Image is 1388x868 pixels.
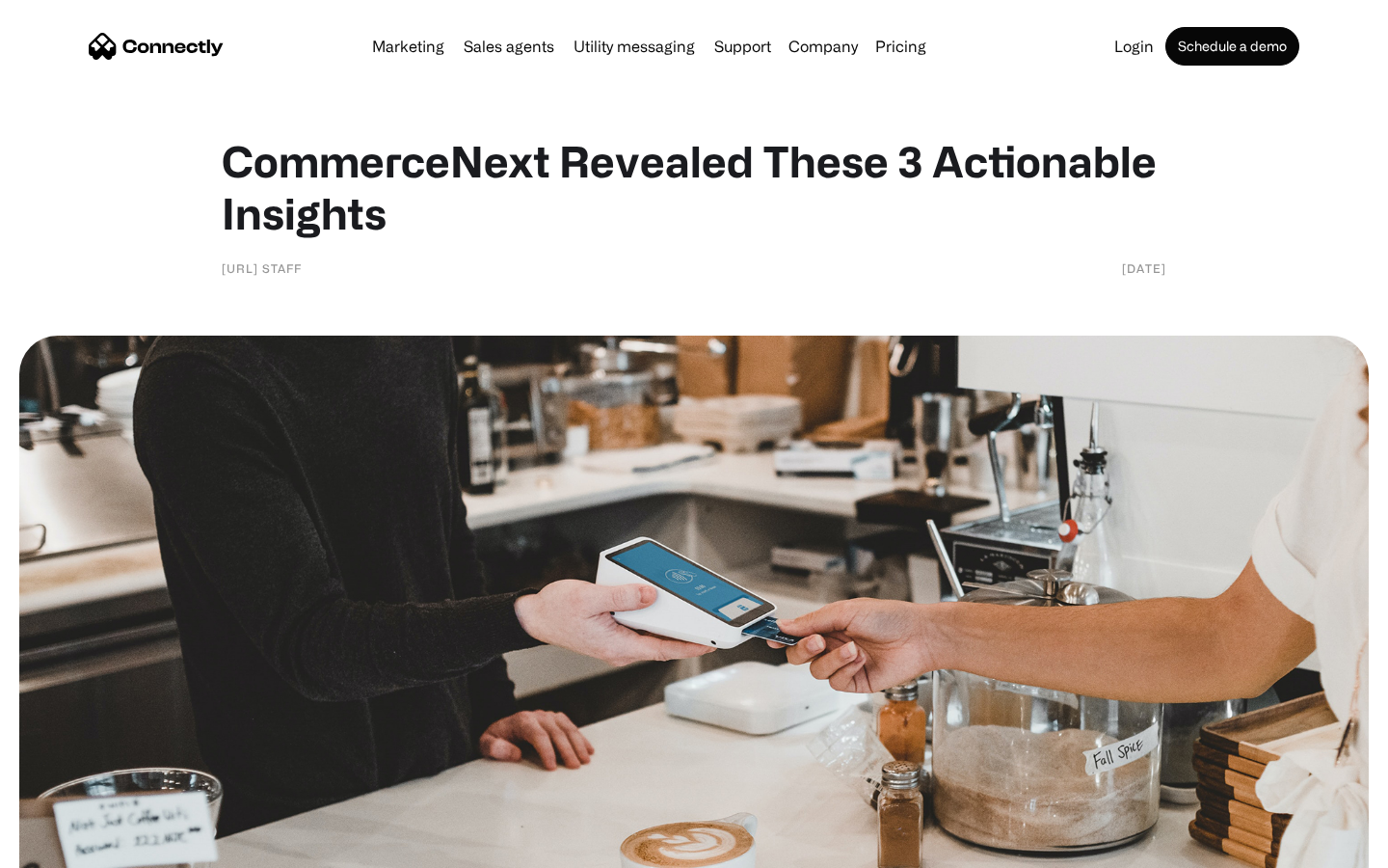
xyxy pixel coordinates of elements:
[456,39,562,54] a: Sales agents
[19,834,116,861] aside: Language selected: English
[707,39,779,54] a: Support
[222,258,302,278] div: [URL] Staff
[1107,39,1161,54] a: Login
[867,39,934,54] a: Pricing
[39,834,116,861] ul: Language list
[1122,258,1166,278] div: [DATE]
[788,33,858,60] div: Company
[1165,27,1299,66] a: Schedule a demo
[566,39,703,54] a: Utility messaging
[222,135,1166,239] h1: CommerceNext Revealed These 3 Actionable Insights
[364,39,452,54] a: Marketing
